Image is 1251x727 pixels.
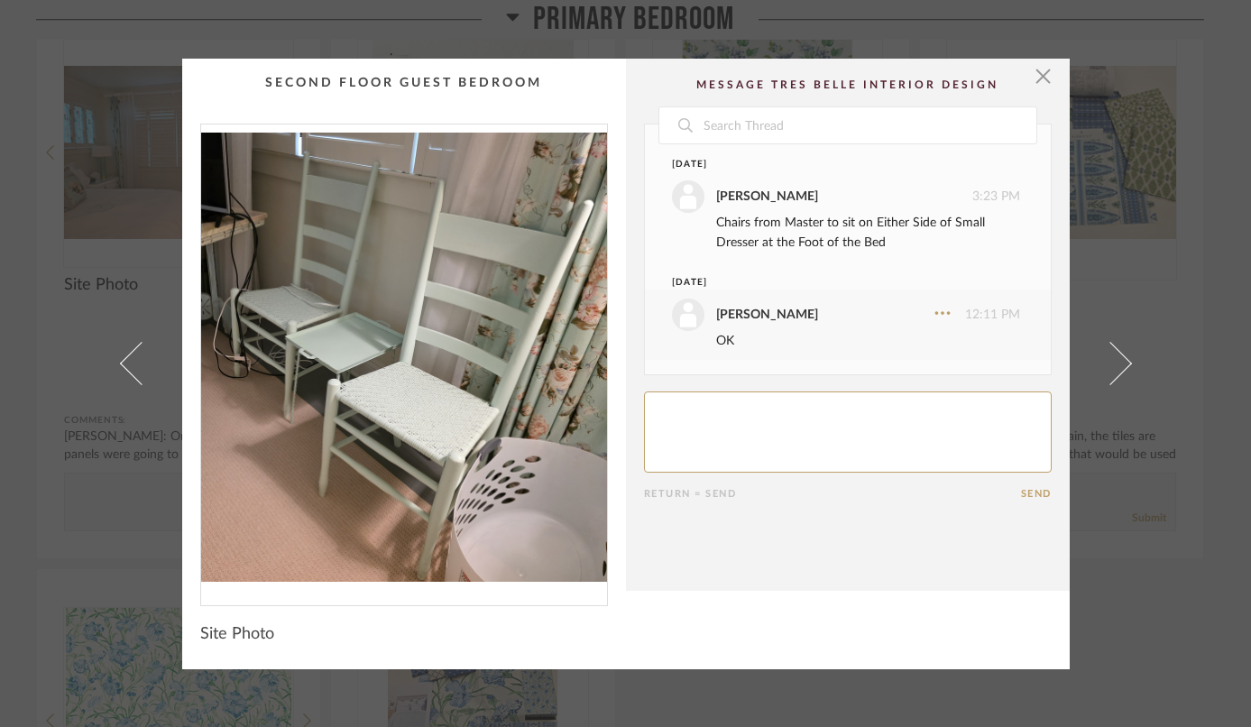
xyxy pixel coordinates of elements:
[716,331,1020,351] div: OK
[201,124,607,591] div: 0
[702,107,1036,143] input: Search Thread
[716,187,818,207] div: [PERSON_NAME]
[1021,488,1052,500] button: Send
[716,305,818,325] div: [PERSON_NAME]
[201,124,607,591] img: 28d0a4ed-10c8-4700-a149-436d65612382_1000x1000.jpg
[672,276,987,290] div: [DATE]
[1026,59,1062,95] button: Close
[716,213,1020,253] div: Chairs from Master to sit on Either Side of Small Dresser at the Foot of the Bed
[200,624,274,644] span: Site Photo
[672,299,1020,331] div: 12:11 PM
[672,180,1020,213] div: 3:23 PM
[644,488,1021,500] div: Return = Send
[672,158,987,171] div: [DATE]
